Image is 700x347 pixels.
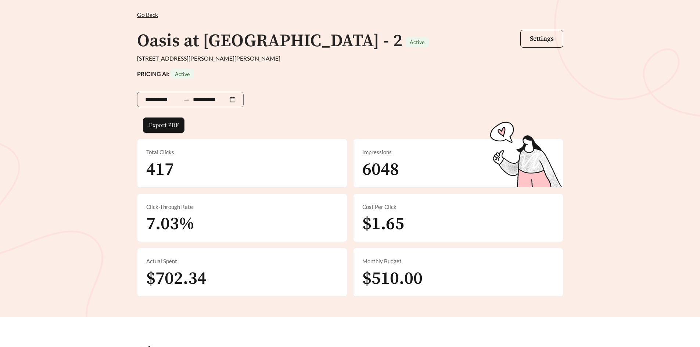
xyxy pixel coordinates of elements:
[362,257,554,265] div: Monthly Budget
[146,213,194,235] span: 7.03%
[175,71,190,77] span: Active
[137,30,402,52] h1: Oasis at [GEOGRAPHIC_DATA] - 2
[362,213,404,235] span: $1.65
[137,11,158,18] span: Go Back
[146,257,338,265] div: Actual Spent
[362,148,554,156] div: Impressions
[410,39,424,45] span: Active
[137,54,563,63] div: [STREET_ADDRESS][PERSON_NAME][PERSON_NAME]
[183,97,190,103] span: swap-right
[149,121,179,130] span: Export PDF
[362,203,554,211] div: Cost Per Click
[143,118,184,133] button: Export PDF
[362,159,399,181] span: 6048
[530,35,554,43] span: Settings
[146,159,174,181] span: 417
[146,268,207,290] span: $702.34
[146,203,338,211] div: Click-Through Rate
[146,148,338,156] div: Total Clicks
[362,268,423,290] span: $510.00
[520,30,563,48] button: Settings
[183,96,190,103] span: to
[137,70,194,77] strong: PRICING AI:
